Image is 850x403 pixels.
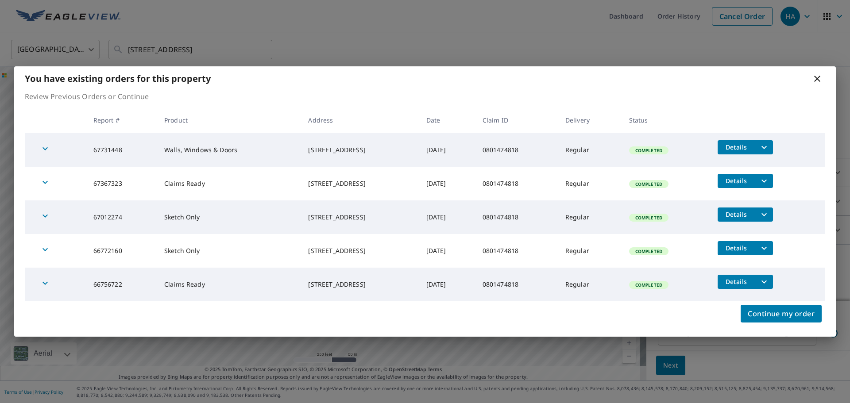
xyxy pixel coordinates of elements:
[157,133,301,167] td: Walls, Windows & Doors
[308,146,412,154] div: [STREET_ADDRESS]
[741,305,822,322] button: Continue my order
[755,174,773,188] button: filesDropdownBtn-67367323
[86,234,157,268] td: 66772160
[419,133,475,167] td: [DATE]
[558,268,622,301] td: Regular
[86,107,157,133] th: Report #
[475,268,558,301] td: 0801474818
[630,215,668,221] span: Completed
[86,133,157,167] td: 67731448
[630,181,668,187] span: Completed
[308,213,412,222] div: [STREET_ADDRESS]
[718,241,755,255] button: detailsBtn-66772160
[86,167,157,200] td: 67367323
[475,200,558,234] td: 0801474818
[86,268,157,301] td: 66756722
[301,107,419,133] th: Address
[748,307,815,320] span: Continue my order
[723,210,750,219] span: Details
[723,244,750,252] span: Details
[755,207,773,222] button: filesDropdownBtn-67012274
[419,268,475,301] td: [DATE]
[755,241,773,255] button: filesDropdownBtn-66772160
[558,167,622,200] td: Regular
[718,207,755,222] button: detailsBtn-67012274
[475,234,558,268] td: 0801474818
[308,246,412,255] div: [STREET_ADDRESS]
[723,177,750,185] span: Details
[419,107,475,133] th: Date
[558,200,622,234] td: Regular
[25,91,825,102] p: Review Previous Orders or Continue
[475,133,558,167] td: 0801474818
[718,174,755,188] button: detailsBtn-67367323
[157,107,301,133] th: Product
[475,107,558,133] th: Claim ID
[755,275,773,289] button: filesDropdownBtn-66756722
[558,234,622,268] td: Regular
[622,107,711,133] th: Status
[419,200,475,234] td: [DATE]
[475,167,558,200] td: 0801474818
[419,167,475,200] td: [DATE]
[419,234,475,268] td: [DATE]
[157,200,301,234] td: Sketch Only
[25,73,211,84] b: You have existing orders for this property
[755,140,773,154] button: filesDropdownBtn-67731448
[630,147,668,154] span: Completed
[723,277,750,286] span: Details
[723,143,750,151] span: Details
[558,133,622,167] td: Regular
[718,140,755,154] button: detailsBtn-67731448
[718,275,755,289] button: detailsBtn-66756722
[157,268,301,301] td: Claims Ready
[558,107,622,133] th: Delivery
[630,248,668,254] span: Completed
[157,234,301,268] td: Sketch Only
[308,280,412,289] div: [STREET_ADDRESS]
[630,282,668,288] span: Completed
[86,200,157,234] td: 67012274
[157,167,301,200] td: Claims Ready
[308,179,412,188] div: [STREET_ADDRESS]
